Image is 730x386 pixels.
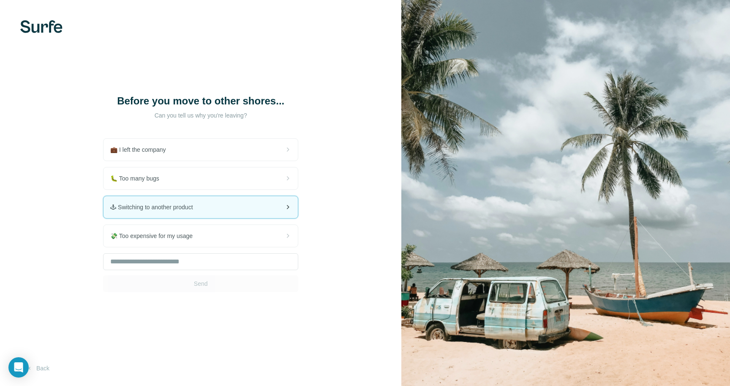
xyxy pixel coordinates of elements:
[116,111,285,120] p: Can you tell us why you're leaving?
[116,94,285,108] h1: Before you move to other shores...
[20,361,55,376] button: Back
[110,232,199,240] span: 💸 Too expensive for my usage
[110,174,166,183] span: 🐛 Too many bugs
[110,145,172,154] span: 💼 I left the company
[110,203,199,211] span: 🕹 Switching to another product
[20,20,63,33] img: Surfe's logo
[8,357,29,378] div: Open Intercom Messenger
